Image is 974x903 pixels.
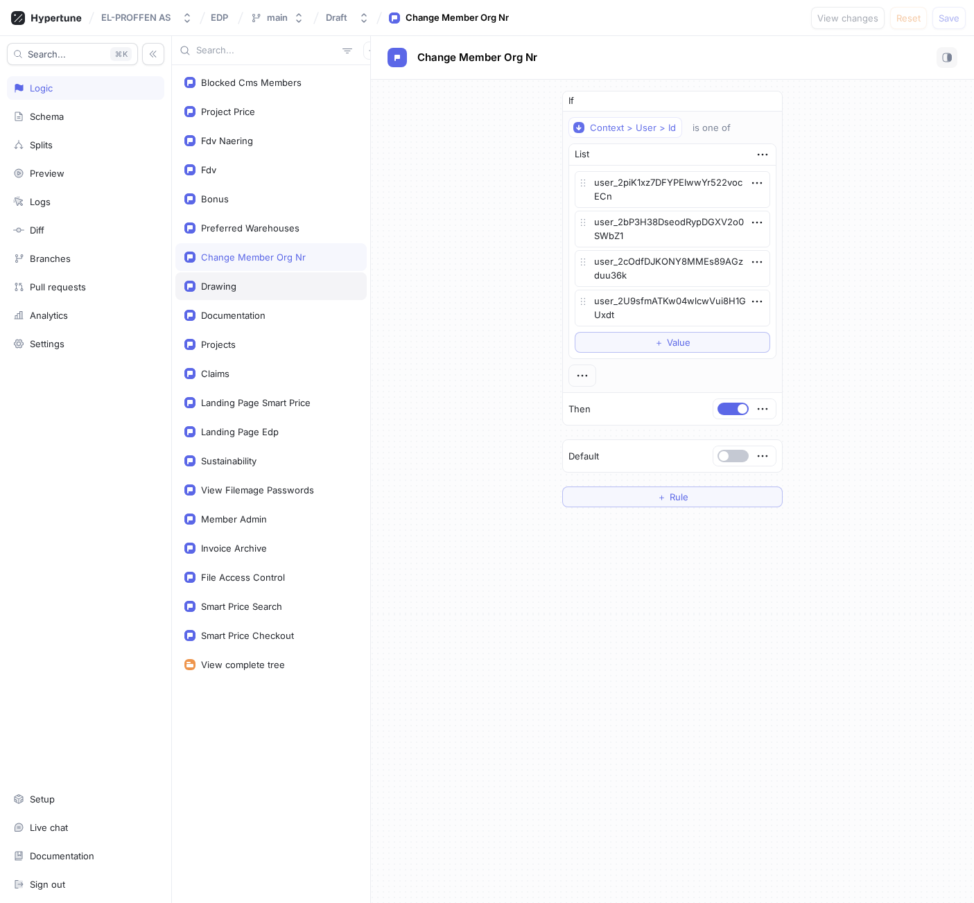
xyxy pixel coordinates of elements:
div: Documentation [30,850,94,861]
div: Logs [30,196,51,207]
button: Reset [890,7,927,29]
button: is one of [686,117,751,138]
span: Change Member Org Nr [417,52,537,63]
div: Schema [30,111,64,122]
div: Settings [30,338,64,349]
button: EL-PROFFEN AS [96,6,198,29]
span: View changes [817,14,878,22]
div: main [267,12,288,24]
p: Default [568,450,599,464]
div: Preview [30,168,64,179]
div: Smart Price Search [201,601,282,612]
div: Sign out [30,879,65,890]
textarea: user_2piK1xz7DFYPEIwwYr522vocECn [575,171,770,208]
div: File Access Control [201,572,285,583]
span: Save [939,14,959,22]
div: Change Member Org Nr [201,252,306,263]
input: Search... [196,44,337,58]
div: Analytics [30,310,68,321]
div: Landing Page Edp [201,426,279,437]
div: List [575,148,589,161]
div: Logic [30,82,53,94]
div: View complete tree [201,659,285,670]
div: Bonus [201,193,229,204]
div: Draft [326,12,347,24]
div: Project Price [201,106,255,117]
div: Change Member Org Nr [406,11,509,25]
button: View changes [811,7,885,29]
div: Pull requests [30,281,86,292]
div: Splits [30,139,53,150]
span: Reset [896,14,921,22]
textarea: user_2U9sfmATKw04wlcwVui8H1GUxdt [575,290,770,326]
button: Context > User > Id [568,117,682,138]
div: is one of [693,122,731,134]
div: Member Admin [201,514,267,525]
span: Value [667,338,690,347]
div: Documentation [201,310,266,321]
span: Rule [670,493,688,501]
span: EDP [211,12,228,22]
span: Search... [28,50,66,58]
textarea: user_2bP3H38DseodRypDGXV2o0SWbZ1 [575,211,770,247]
button: ＋Rule [562,486,783,507]
div: Drawing [201,281,236,292]
div: Landing Page Smart Price [201,397,311,408]
div: Fdv Naering [201,135,253,146]
div: EL-PROFFEN AS [101,12,171,24]
button: ＋Value [575,332,770,353]
div: K [110,47,132,61]
div: Sustainability [201,455,256,466]
div: Preferred Warehouses [201,222,299,234]
span: ＋ [657,493,666,501]
button: Save [932,7,966,29]
div: Context > User > Id [590,122,676,134]
textarea: user_2cOdfDJKONY8MMEs89AGzduu36k [575,250,770,287]
p: If [568,94,574,108]
span: ＋ [654,338,663,347]
div: Invoice Archive [201,543,267,554]
div: Smart Price Checkout [201,630,294,641]
div: Diff [30,225,44,236]
div: Live chat [30,822,68,833]
button: main [245,6,310,29]
div: Setup [30,794,55,805]
div: View Filemage Passwords [201,484,314,496]
button: Draft [320,6,375,29]
a: Documentation [7,844,164,868]
p: Then [568,403,591,417]
div: Fdv [201,164,216,175]
div: Branches [30,253,71,264]
button: Search...K [7,43,138,65]
div: Claims [201,368,229,379]
div: Blocked Cms Members [201,77,302,88]
div: Projects [201,339,236,350]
